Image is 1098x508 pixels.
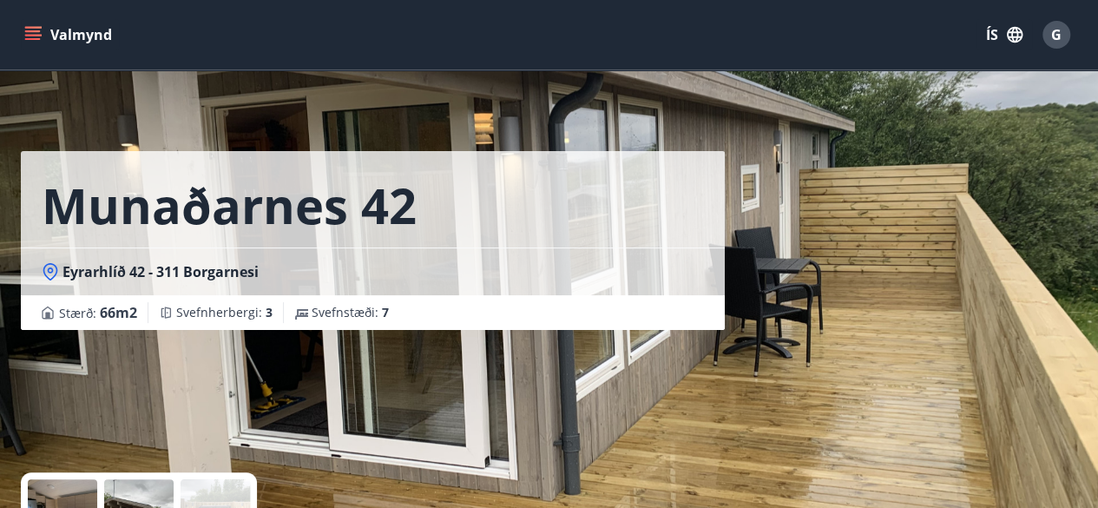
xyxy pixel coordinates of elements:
[976,19,1032,50] button: ÍS
[1036,14,1077,56] button: G
[312,304,389,321] span: Svefnstæði :
[382,304,389,320] span: 7
[266,304,273,320] span: 3
[42,172,417,238] h1: Munaðarnes 42
[62,262,259,281] span: Eyrarhlíð 42 - 311 Borgarnesi
[59,302,137,323] span: Stærð :
[100,303,137,322] span: 66 m2
[176,304,273,321] span: Svefnherbergi :
[1051,25,1062,44] span: G
[21,19,119,50] button: menu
